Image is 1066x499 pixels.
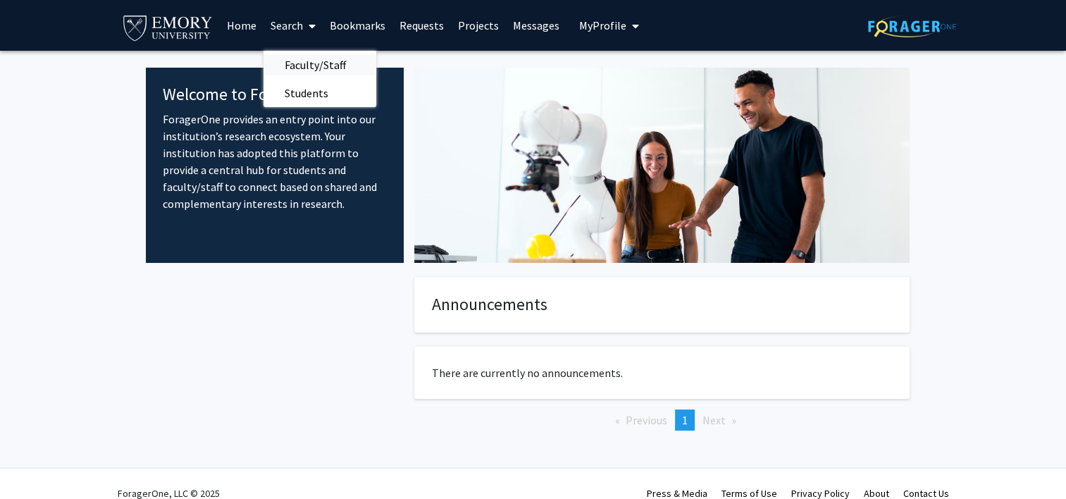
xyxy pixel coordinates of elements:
[264,51,367,79] span: Faculty/Staff
[11,436,60,488] iframe: Chat
[220,1,264,50] a: Home
[264,82,376,104] a: Students
[626,413,667,427] span: Previous
[506,1,566,50] a: Messages
[392,1,451,50] a: Requests
[163,85,388,105] h4: Welcome to ForagerOne
[121,11,215,43] img: Emory University Logo
[432,295,892,315] h4: Announcements
[579,18,626,32] span: My Profile
[163,111,388,212] p: ForagerOne provides an entry point into our institution’s research ecosystem. Your institution ha...
[323,1,392,50] a: Bookmarks
[264,54,376,75] a: Faculty/Staff
[451,1,506,50] a: Projects
[414,68,910,263] img: Cover Image
[682,413,688,427] span: 1
[432,364,892,381] p: There are currently no announcements.
[868,16,956,37] img: ForagerOne Logo
[414,409,910,431] ul: Pagination
[264,79,349,107] span: Students
[702,413,726,427] span: Next
[264,1,323,50] a: Search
